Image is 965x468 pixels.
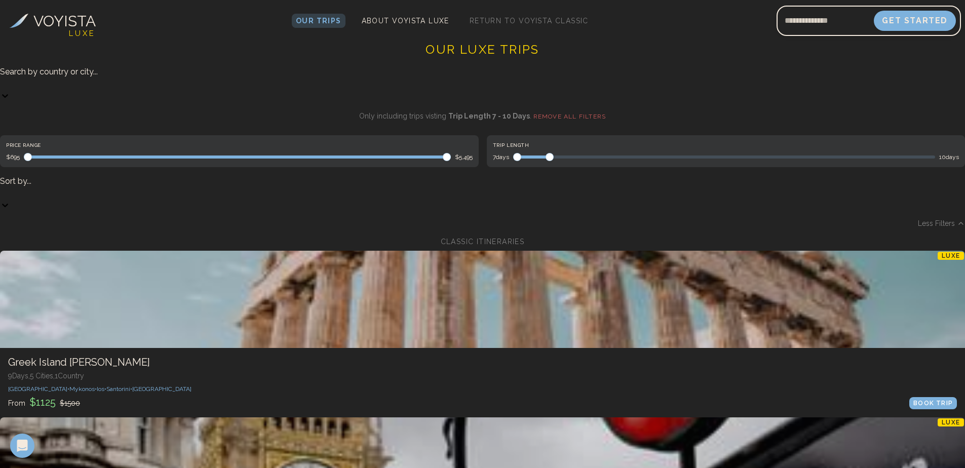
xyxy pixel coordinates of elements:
[777,9,874,33] input: Email address
[513,153,521,161] span: Minimum
[27,396,58,408] span: $ 1125
[8,385,69,393] span: [GEOGRAPHIC_DATA] •
[24,153,32,161] span: Minimum
[10,10,96,32] a: VOYISTA
[296,17,341,25] span: Our Trips
[470,17,589,25] span: Return to Voyista Classic
[60,399,80,407] span: $ 1500
[493,153,509,161] span: 7 days
[10,14,28,28] img: Voyista Logo
[466,14,593,28] a: Return to Voyista Classic
[874,11,956,31] button: Get Started
[938,252,964,260] p: LUXE
[2,111,963,121] p: Only including trips visting .
[493,141,959,149] label: Trip Length
[97,385,106,393] span: Ios •
[918,218,955,228] span: Less Filters
[362,17,449,25] span: About Voyista Luxe
[938,418,964,426] p: LUXE
[939,153,959,161] span: 10 days
[546,153,554,161] span: Maximum
[448,112,530,120] strong: trip length 7 - 10 days
[443,153,451,161] span: Maximum
[358,14,453,28] a: About Voyista Luxe
[6,153,20,161] span: $695
[6,141,473,149] label: Price Range
[8,371,957,381] p: 9 Days, 5 Cities, 1 Countr y
[69,385,97,393] span: Mykonos •
[455,153,473,161] span: $5,495
[533,112,606,121] button: REMOVE ALL FILTERS
[292,14,345,28] a: Our Trips
[909,397,957,409] div: BOOK TRIP
[69,28,94,40] h4: L U X E
[33,10,96,32] h3: VOYISTA
[8,395,80,409] p: From
[10,434,34,458] div: Open Intercom Messenger
[8,356,957,369] h3: Greek Island [PERSON_NAME]
[132,385,191,393] span: [GEOGRAPHIC_DATA]
[106,385,132,393] span: Santorini •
